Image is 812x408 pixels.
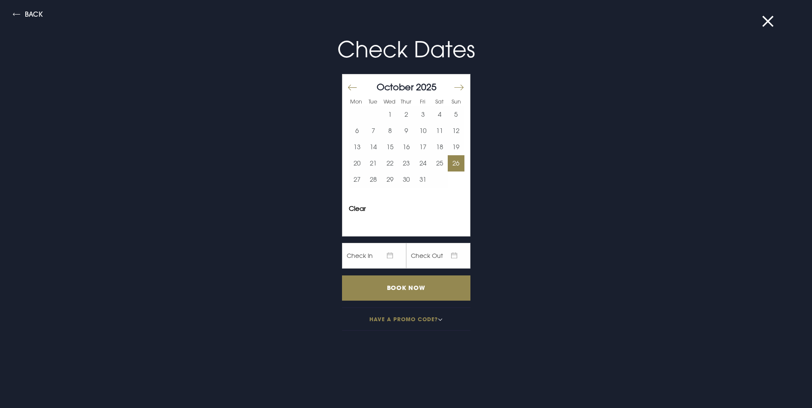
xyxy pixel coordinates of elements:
[398,155,415,171] button: 23
[415,106,431,123] button: 3
[398,106,415,123] button: 2
[448,155,464,171] button: 26
[382,155,399,171] td: Choose Wednesday, October 22, 2025 as your start date.
[448,123,464,139] button: 12
[431,139,448,155] button: 18
[365,171,382,188] td: Choose Tuesday, October 28, 2025 as your start date.
[398,139,415,155] button: 16
[398,171,415,188] td: Choose Thursday, October 30, 2025 as your start date.
[415,123,431,139] td: Choose Friday, October 10, 2025 as your start date.
[415,123,431,139] button: 10
[382,106,399,123] td: Choose Wednesday, October 1, 2025 as your start date.
[398,171,415,188] button: 30
[398,139,415,155] td: Choose Thursday, October 16, 2025 as your start date.
[349,123,366,139] td: Choose Monday, October 6, 2025 as your start date.
[382,123,399,139] button: 8
[448,139,464,155] td: Choose Sunday, October 19, 2025 as your start date.
[349,171,366,188] button: 27
[365,171,382,188] button: 28
[415,139,431,155] button: 17
[431,106,448,123] button: 4
[431,123,448,139] td: Choose Saturday, October 11, 2025 as your start date.
[382,139,399,155] button: 15
[349,205,366,212] button: Clear
[415,139,431,155] td: Choose Friday, October 17, 2025 as your start date.
[448,139,464,155] button: 19
[382,106,399,123] button: 1
[13,11,43,21] button: Back
[349,123,366,139] button: 6
[415,106,431,123] td: Choose Friday, October 3, 2025 as your start date.
[342,275,470,301] input: Book Now
[349,155,366,171] button: 20
[349,139,366,155] td: Choose Monday, October 13, 2025 as your start date.
[365,155,382,171] td: Choose Tuesday, October 21, 2025 as your start date.
[365,123,382,139] button: 7
[377,81,413,92] span: October
[349,171,366,188] td: Choose Monday, October 27, 2025 as your start date.
[347,79,357,97] button: Move backward to switch to the previous month.
[431,123,448,139] button: 11
[382,171,399,188] button: 29
[382,139,399,155] td: Choose Wednesday, October 15, 2025 as your start date.
[365,123,382,139] td: Choose Tuesday, October 7, 2025 as your start date.
[415,171,431,188] button: 31
[431,106,448,123] td: Choose Saturday, October 4, 2025 as your start date.
[448,106,464,123] button: 5
[416,81,437,92] span: 2025
[431,139,448,155] td: Choose Saturday, October 18, 2025 as your start date.
[415,171,431,188] td: Choose Friday, October 31, 2025 as your start date.
[342,307,470,331] button: Have a promo code?
[415,155,431,171] button: 24
[415,155,431,171] td: Choose Friday, October 24, 2025 as your start date.
[431,155,448,171] button: 25
[365,155,382,171] button: 21
[448,106,464,123] td: Choose Sunday, October 5, 2025 as your start date.
[453,79,464,97] button: Move forward to switch to the next month.
[382,123,399,139] td: Choose Wednesday, October 8, 2025 as your start date.
[342,243,406,269] span: Check In
[448,155,464,171] td: Choose Sunday, October 26, 2025 as your start date.
[398,123,415,139] td: Choose Thursday, October 9, 2025 as your start date.
[349,139,366,155] button: 13
[398,155,415,171] td: Choose Thursday, October 23, 2025 as your start date.
[349,155,366,171] td: Choose Monday, October 20, 2025 as your start date.
[431,155,448,171] td: Choose Saturday, October 25, 2025 as your start date.
[406,243,470,269] span: Check Out
[202,33,610,66] p: Check Dates
[365,139,382,155] button: 14
[398,123,415,139] button: 9
[398,106,415,123] td: Choose Thursday, October 2, 2025 as your start date.
[382,155,399,171] button: 22
[365,139,382,155] td: Choose Tuesday, October 14, 2025 as your start date.
[382,171,399,188] td: Choose Wednesday, October 29, 2025 as your start date.
[448,123,464,139] td: Choose Sunday, October 12, 2025 as your start date.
